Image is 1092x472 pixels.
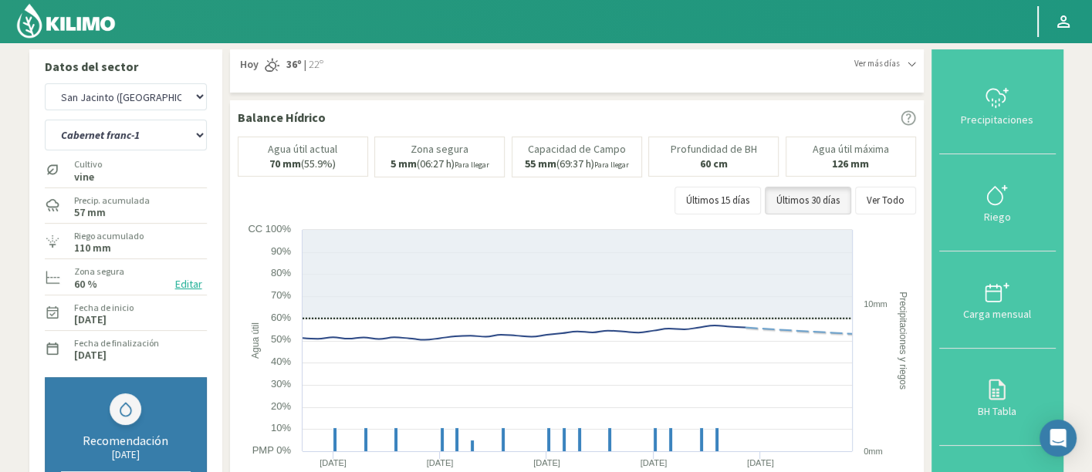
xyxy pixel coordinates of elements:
text: 30% [270,378,290,389]
text: 40% [270,356,290,367]
text: PMP 0% [252,444,291,456]
p: (55.9%) [269,158,336,170]
button: Precipitaciones [939,57,1056,154]
label: 60 % [74,279,97,289]
text: [DATE] [426,458,453,467]
text: [DATE] [747,458,774,467]
p: (69:37 h) [525,158,629,170]
div: BH Tabla [944,406,1051,416]
p: Zona segura [411,143,468,155]
p: Profundidad de BH [671,143,757,155]
p: (06:27 h) [390,158,489,170]
label: Fecha de inicio [74,301,134,315]
b: 126 mm [832,157,869,170]
text: 50% [270,333,290,345]
text: CC 100% [248,223,291,234]
text: Precipitaciones y riegos [898,292,908,389]
div: Open Intercom Messenger [1040,420,1077,457]
button: Últimos 30 días [765,187,851,214]
label: Precip. acumulada [74,194,150,207]
img: Kilimo [15,2,117,39]
b: 55 mm [525,157,556,170]
button: Últimos 15 días [674,187,761,214]
label: [DATE] [74,350,106,360]
text: 10% [270,422,290,433]
b: 60 cm [700,157,728,170]
label: Fecha de finalización [74,336,159,350]
text: 20% [270,400,290,412]
small: Para llegar [455,160,489,170]
span: | [304,57,306,72]
button: BH Tabla [939,349,1056,446]
div: Recomendación [61,433,191,448]
strong: 36º [286,57,302,71]
button: Ver Todo [855,187,916,214]
b: 5 mm [390,157,417,170]
text: [DATE] [319,458,347,467]
span: Ver más días [854,57,900,70]
small: Para llegar [594,160,629,170]
span: Hoy [238,57,259,72]
label: Zona segura [74,265,124,278]
p: Datos del sector [45,57,207,76]
text: 70% [270,289,290,301]
text: [DATE] [640,458,667,467]
button: Carga mensual [939,251,1056,349]
p: Capacidad de Campo [528,143,626,155]
label: Riego acumulado [74,229,144,243]
text: 10mm [864,299,887,308]
label: [DATE] [74,315,106,325]
text: 90% [270,245,290,257]
text: 0mm [864,447,882,456]
label: 57 mm [74,207,106,217]
div: Riego [944,211,1051,222]
p: Agua útil máxima [813,143,889,155]
div: [DATE] [61,448,191,461]
button: Editar [171,275,207,293]
label: vine [74,172,102,182]
button: Riego [939,154,1056,251]
b: 70 mm [269,157,301,170]
text: 80% [270,267,290,278]
p: Balance Hídrico [238,108,326,126]
text: [DATE] [533,458,560,467]
label: Cultivo [74,157,102,171]
label: 110 mm [74,243,111,253]
text: 60% [270,312,290,323]
div: Carga mensual [944,308,1051,319]
div: Precipitaciones [944,114,1051,125]
p: Agua útil actual [268,143,337,155]
span: 22º [306,57,323,72]
text: Agua útil [249,322,260,359]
